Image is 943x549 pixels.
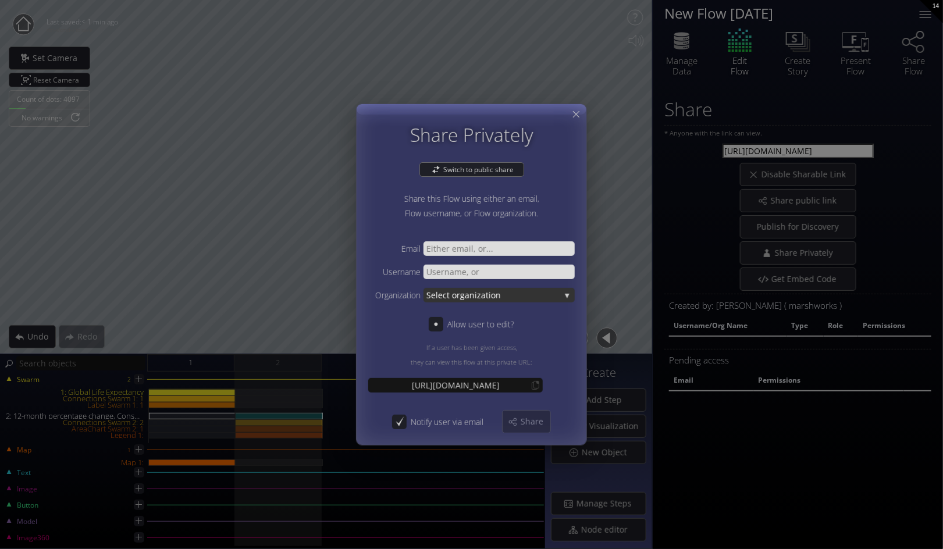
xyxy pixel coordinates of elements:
span: Switch to public share [443,163,518,176]
p: If a user has been given access, they can view this flow at this private URL: [411,340,532,369]
div: Organization [368,288,424,302]
div: Email [368,241,424,256]
div: Allow user to edit? [447,317,514,331]
span: Select or [426,288,460,302]
span: ganization [460,288,560,302]
input: Username, or [424,265,575,279]
div: Username [368,265,424,279]
h2: Share Privately [410,124,533,145]
p: Share this Flow using either an email, Flow username, or Flow organization. [404,191,539,220]
div: Notify user via email [411,415,483,429]
input: Either email, or... [424,241,575,256]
